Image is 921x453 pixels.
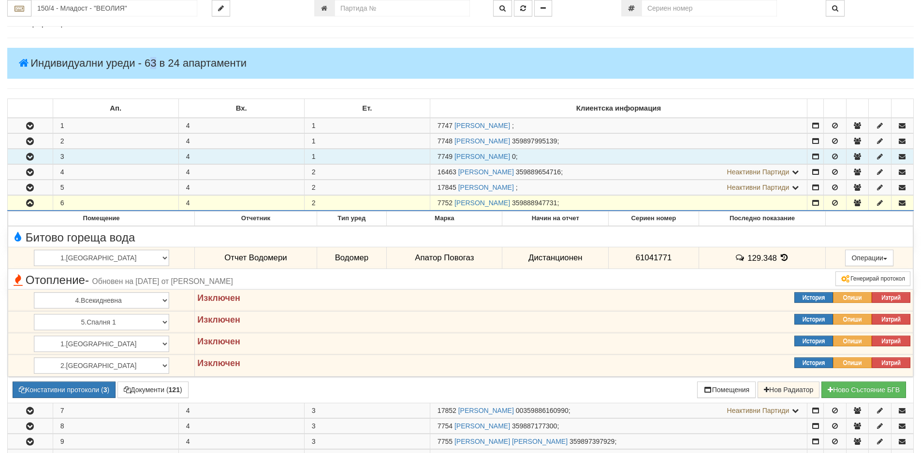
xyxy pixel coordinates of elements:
span: Битово гореща вода [11,231,135,244]
span: 2 [312,199,316,207]
td: 6 [53,196,178,211]
span: 359897995139 [512,137,557,145]
span: Неактивни Партиди [727,184,789,191]
td: 4 [178,118,304,133]
button: История [794,314,833,325]
span: 1 [312,137,316,145]
span: Партида № [438,153,453,160]
span: 359897397929 [570,438,614,445]
td: : No sort applied, sorting is disabled [869,99,891,118]
b: 121 [169,386,180,394]
a: [PERSON_NAME] [PERSON_NAME] [454,438,568,445]
button: Помещения [697,382,756,398]
td: ; [430,403,807,418]
a: [PERSON_NAME] [454,422,510,430]
td: : No sort applied, sorting is disabled [846,99,868,118]
span: 3 [312,422,316,430]
td: Дистанционен [502,247,609,269]
a: [PERSON_NAME] [458,407,514,414]
span: Партида № [438,184,456,191]
button: Изтрий [872,314,910,325]
td: 4 [178,134,304,149]
b: Вх. [236,104,247,112]
h4: Индивидуални уреди - 63 в 24 апартаменти [7,48,914,79]
a: [PERSON_NAME] [454,122,510,129]
td: Клиентска информация: No sort applied, sorting is disabled [430,99,807,118]
button: Опиши [833,357,872,368]
span: 3 [312,407,316,414]
span: 00359886160990 [516,407,569,414]
span: Неактивни Партиди [727,407,789,414]
span: 0 [512,153,516,160]
td: : No sort applied, sorting is disabled [824,99,846,118]
button: Операции [845,250,893,266]
strong: Изключен [197,315,240,325]
a: [PERSON_NAME] [458,184,514,191]
span: Обновен на [DATE] от [PERSON_NAME] [92,277,233,285]
td: ; [430,165,807,180]
span: Партида № [438,137,453,145]
strong: Изключен [197,337,240,346]
td: 4 [178,403,304,418]
td: 1 [53,118,178,133]
th: Сериен номер [609,212,699,226]
button: Изтрий [872,357,910,368]
a: [PERSON_NAME] [454,153,510,160]
th: Последно показание [699,212,826,226]
th: Помещение [8,212,195,226]
td: 3 [53,149,178,164]
td: 2 [53,134,178,149]
a: [PERSON_NAME] [454,137,510,145]
span: Отчет Водомери [224,253,287,262]
b: Ап. [110,104,121,112]
button: История [794,292,833,303]
td: Ет.: No sort applied, sorting is disabled [304,99,430,118]
td: 7 [53,403,178,418]
td: 4 [178,418,304,433]
span: 2 [312,184,316,191]
button: Нов Радиатор [758,382,819,398]
td: 4 [53,165,178,180]
button: Опиши [833,292,872,303]
span: История на показанията [779,253,790,262]
span: Неактивни Партиди [727,168,789,176]
span: 1 [312,122,316,129]
td: 4 [178,165,304,180]
td: Вх.: No sort applied, sorting is disabled [178,99,304,118]
td: 8 [53,418,178,433]
span: Партида № [438,122,453,129]
button: Генерирай протокол [835,271,910,286]
b: 3 [103,386,107,394]
span: Партида № [438,199,453,207]
button: Констативни протоколи (3) [13,382,116,398]
span: Отопление [11,274,233,286]
span: 2 [312,168,316,176]
th: Отчетник [195,212,317,226]
span: 61041771 [636,253,672,262]
td: 4 [178,196,304,211]
td: 5 [53,180,178,195]
span: 359889654716 [516,168,561,176]
td: : No sort applied, sorting is disabled [891,99,913,118]
td: 9 [53,434,178,449]
td: ; [430,149,807,164]
button: Изтрий [872,336,910,346]
th: Тип уред [317,212,387,226]
td: ; [430,418,807,433]
span: История на забележките [735,253,747,262]
th: Марка [387,212,502,226]
a: [PERSON_NAME] [458,168,514,176]
td: Апатор Повогаз [387,247,502,269]
button: Опиши [833,336,872,346]
button: Документи (121) [117,382,189,398]
td: ; [430,196,807,211]
span: Партида № [438,438,453,445]
td: ; [430,134,807,149]
button: История [794,336,833,346]
span: Партида № [438,407,456,414]
td: 4 [178,434,304,449]
strong: Изключен [197,358,240,368]
td: ; [430,118,807,133]
strong: Изключен [197,293,240,303]
td: : No sort applied, sorting is disabled [8,99,53,118]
